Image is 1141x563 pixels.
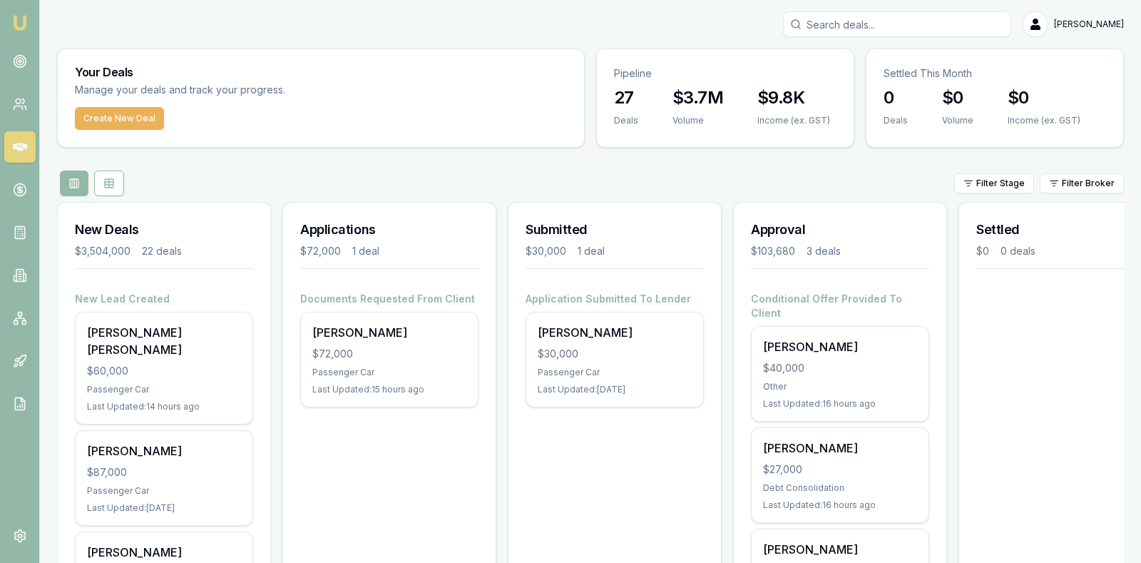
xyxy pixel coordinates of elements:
div: Income (ex. GST) [1008,115,1080,126]
div: [PERSON_NAME] [538,324,692,341]
div: Deals [884,115,908,126]
div: [PERSON_NAME] [312,324,466,341]
div: $30,000 [538,347,692,361]
div: $87,000 [87,465,241,480]
div: [PERSON_NAME] [87,544,241,561]
h3: Approval [751,220,929,240]
h3: $0 [1008,86,1080,109]
div: $0 [976,244,989,258]
h4: Conditional Offer Provided To Client [751,292,929,320]
h3: 0 [884,86,908,109]
div: $72,000 [300,244,341,258]
h4: Application Submitted To Lender [526,292,704,306]
div: Last Updated: [DATE] [538,384,692,395]
div: $60,000 [87,364,241,378]
h3: New Deals [75,220,253,240]
span: [PERSON_NAME] [1054,19,1124,30]
div: Debt Consolidation [763,482,917,494]
div: $72,000 [312,347,466,361]
div: Last Updated: 16 hours ago [763,499,917,511]
p: Manage your deals and track your progress. [75,82,440,98]
h3: 27 [614,86,638,109]
button: Filter Stage [954,173,1034,193]
div: $27,000 [763,462,917,477]
div: Last Updated: [DATE] [87,502,241,514]
div: $103,680 [751,244,795,258]
h3: Applications [300,220,479,240]
input: Search deals [783,11,1011,37]
div: Passenger Car [87,384,241,395]
h3: $0 [942,86,973,109]
div: [PERSON_NAME] [PERSON_NAME] [87,324,241,358]
h3: $3.7M [672,86,723,109]
div: 22 deals [142,244,182,258]
div: 1 deal [352,244,379,258]
img: emu-icon-u.png [11,14,29,31]
div: $3,504,000 [75,244,131,258]
div: $40,000 [763,361,917,375]
div: 3 deals [807,244,841,258]
span: Filter Stage [976,178,1025,189]
div: Volume [942,115,973,126]
h3: Your Deals [75,66,567,78]
span: Filter Broker [1062,178,1115,189]
div: Deals [614,115,638,126]
div: Passenger Car [87,485,241,497]
div: Passenger Car [312,367,466,378]
p: Settled This Month [884,66,1106,81]
div: Income (ex. GST) [757,115,830,126]
div: Last Updated: 15 hours ago [312,384,466,395]
div: Volume [672,115,723,126]
div: $30,000 [526,244,566,258]
button: Create New Deal [75,107,164,130]
p: Pipeline [614,66,836,81]
div: [PERSON_NAME] [763,338,917,355]
h3: $9.8K [757,86,830,109]
div: [PERSON_NAME] [763,440,917,457]
h4: Documents Requested From Client [300,292,479,306]
div: 0 deals [1001,244,1035,258]
div: Passenger Car [538,367,692,378]
div: Last Updated: 16 hours ago [763,398,917,410]
div: [PERSON_NAME] [763,541,917,558]
div: [PERSON_NAME] [87,442,241,460]
h3: Submitted [526,220,704,240]
div: Other [763,381,917,392]
h4: New Lead Created [75,292,253,306]
button: Filter Broker [1040,173,1124,193]
div: 1 deal [578,244,605,258]
div: Last Updated: 14 hours ago [87,401,241,412]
